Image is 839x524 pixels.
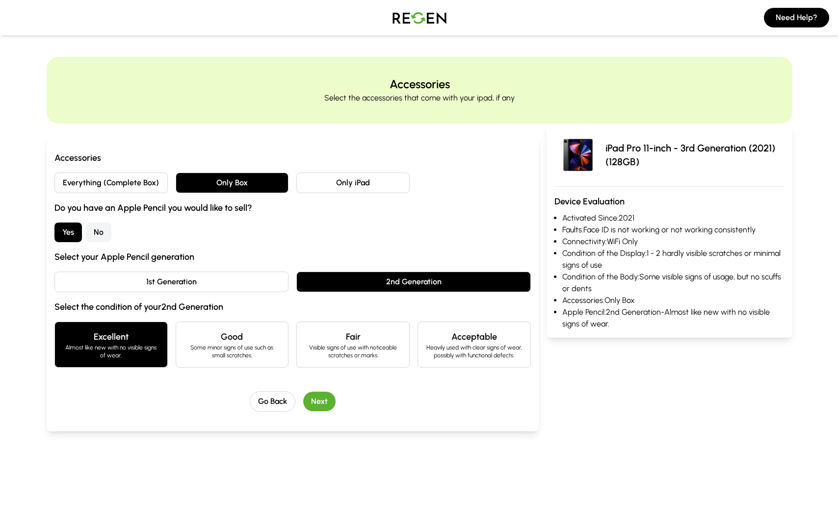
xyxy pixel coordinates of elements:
button: Only iPad [296,173,410,193]
li: Faults: Face ID is not working or not working consistently [562,224,785,236]
button: 2nd Generation [296,272,530,292]
li: Condition of the Body: Some visible signs of usage, but no scuffs or dents [562,271,785,295]
h4: Acceptable [426,330,523,344]
h4: Good [184,330,281,344]
img: iPad Pro 11-inch - 3rd Generation (2021) [554,131,602,178]
h4: Excellent [63,330,159,344]
p: Almost like new with no visible signs of wear. [63,344,159,359]
button: Yes [54,223,82,242]
h3: Accessories [54,151,531,165]
h3: Select the condition of your 2nd Generation [54,300,531,314]
button: Next [303,392,336,411]
li: Accessories: Only Box [562,295,785,306]
h3: Do you have an Apple Pencil you would like to sell? [54,201,531,215]
button: No [86,223,111,242]
img: Logo [385,4,454,31]
button: Only Box [176,173,289,193]
p: iPad Pro 11-inch - 3rd Generation (2021) (128GB) [605,141,785,169]
h3: Device Evaluation [554,195,785,208]
li: Apple Pencil: 2nd Generation - Almost like new with no visible signs of wear. [562,306,785,330]
li: Activated Since: 2021 [562,212,785,224]
p: Heavily used with clear signs of wear, possibly with functional defects. [426,344,523,359]
p: Some minor signs of use such as small scratches. [184,344,281,359]
p: Visible signs of use with noticeable scratches or marks. [305,344,401,359]
h2: Accessories [390,76,450,92]
li: Connectivity: WiFi Only [562,236,785,248]
button: 1st Generation [54,272,288,292]
button: Everything (Complete Box) [54,173,168,193]
button: Go Back [250,391,295,412]
h4: Fair [305,330,401,344]
h3: Select your Apple Pencil generation [54,250,531,264]
button: Need Help? [764,8,829,27]
li: Condition of the Display: 1 - 2 hardly visible scratches or minimal signs of use [562,248,785,271]
p: Select the accessories that come with your ipad, if any [324,92,515,104]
